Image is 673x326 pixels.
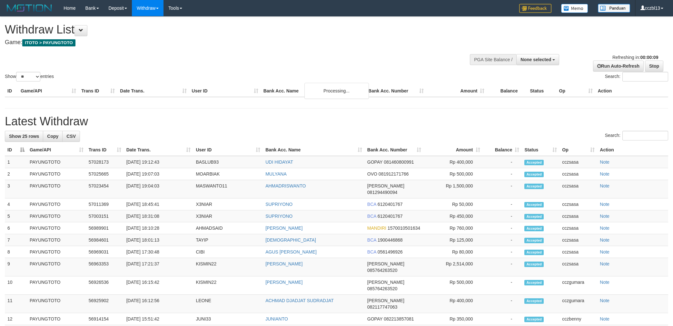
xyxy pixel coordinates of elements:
[483,198,522,210] td: -
[86,198,124,210] td: 57011369
[5,23,442,36] h1: Withdraw List
[124,156,193,168] td: [DATE] 19:12:43
[559,210,597,222] td: cczsasa
[367,304,397,310] span: Copy 082117747063 to clipboard
[62,131,80,142] a: CSV
[265,261,302,266] a: [PERSON_NAME]
[367,183,404,188] span: [PERSON_NAME]
[27,180,86,198] td: PAYUNGTOTO
[5,198,27,210] td: 4
[27,156,86,168] td: PAYUNGTOTO
[483,246,522,258] td: -
[367,171,377,177] span: OVO
[86,234,124,246] td: 56984601
[522,144,559,156] th: Status: activate to sort column ascending
[86,276,124,295] td: 56926536
[193,222,263,234] td: AHMADSAID
[527,85,556,97] th: Status
[124,180,193,198] td: [DATE] 19:04:03
[367,190,397,195] span: Copy 081294490094 to clipboard
[124,198,193,210] td: [DATE] 18:45:41
[79,85,117,97] th: Trans ID
[424,168,483,180] td: Rp 500,000
[124,276,193,295] td: [DATE] 16:15:42
[367,261,404,266] span: [PERSON_NAME]
[612,55,658,60] span: Refreshing in:
[559,198,597,210] td: cczsasa
[524,238,544,243] span: Accepted
[367,268,397,273] span: Copy 085764263520 to clipboard
[124,222,193,234] td: [DATE] 18:10:28
[559,144,597,156] th: Op: activate to sort column ascending
[124,246,193,258] td: [DATE] 17:30:48
[424,313,483,325] td: Rp 350,000
[483,295,522,313] td: -
[524,202,544,207] span: Accepted
[27,210,86,222] td: PAYUNGTOTO
[424,180,483,198] td: Rp 1,500,000
[600,298,609,303] a: Note
[559,313,597,325] td: cczbenny
[424,295,483,313] td: Rp 400,000
[524,214,544,219] span: Accepted
[5,295,27,313] td: 11
[193,198,263,210] td: X3NIAR
[5,131,43,142] a: Show 25 rows
[470,54,516,65] div: PGA Site Balance /
[524,184,544,189] span: Accepted
[519,4,551,13] img: Feedback.jpg
[424,198,483,210] td: Rp 50,000
[379,171,409,177] span: Copy 081912171766 to clipboard
[424,276,483,295] td: Rp 500,000
[524,160,544,165] span: Accepted
[378,249,403,254] span: Copy 0561496926 to clipboard
[424,156,483,168] td: Rp 400,000
[622,72,668,81] input: Search:
[86,156,124,168] td: 57028173
[265,214,292,219] a: SUPRIYONO
[27,168,86,180] td: PAYUNGTOTO
[600,183,609,188] a: Note
[86,180,124,198] td: 57023454
[5,180,27,198] td: 3
[424,222,483,234] td: Rp 760,000
[5,115,668,128] h1: Latest Withdraw
[86,246,124,258] td: 56969031
[524,298,544,304] span: Accepted
[483,168,522,180] td: -
[559,180,597,198] td: cczsasa
[86,210,124,222] td: 57003151
[600,171,609,177] a: Note
[124,168,193,180] td: [DATE] 19:07:03
[483,313,522,325] td: -
[86,258,124,276] td: 56963353
[559,168,597,180] td: cczsasa
[378,202,403,207] span: Copy 6120401767 to clipboard
[27,234,86,246] td: PAYUNGTOTO
[5,156,27,168] td: 1
[378,214,403,219] span: Copy 6120401767 to clipboard
[597,144,668,156] th: Action
[384,316,414,321] span: Copy 082213857081 to clipboard
[520,57,551,62] span: None selected
[640,55,658,60] strong: 00:00:09
[424,246,483,258] td: Rp 80,000
[5,234,27,246] td: 7
[367,286,397,291] span: Copy 085764263520 to clipboard
[86,313,124,325] td: 56914154
[384,159,414,165] span: Copy 081460800991 to clipboard
[86,295,124,313] td: 56925902
[483,258,522,276] td: -
[593,61,644,72] a: Run Auto-Refresh
[124,210,193,222] td: [DATE] 18:31:08
[524,226,544,231] span: Accepted
[43,131,63,142] a: Copy
[559,258,597,276] td: cczsasa
[27,198,86,210] td: PAYUNGTOTO
[367,202,376,207] span: BCA
[516,54,559,65] button: None selected
[424,210,483,222] td: Rp 450,000
[265,316,288,321] a: JUNIANTO
[600,249,609,254] a: Note
[5,258,27,276] td: 9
